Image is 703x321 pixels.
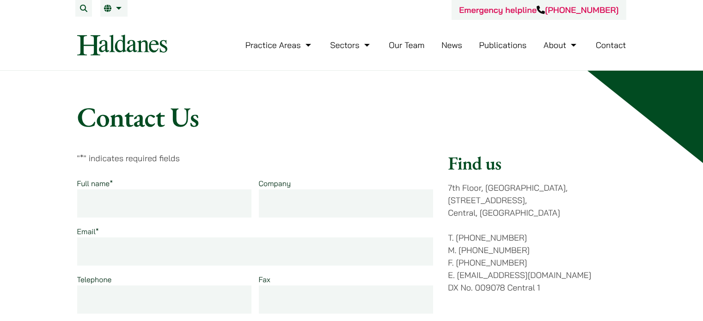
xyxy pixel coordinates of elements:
[479,40,527,50] a: Publications
[448,152,626,174] h2: Find us
[448,231,626,294] p: T. [PHONE_NUMBER] M. [PHONE_NUMBER] F. [PHONE_NUMBER] E. [EMAIL_ADDRESS][DOMAIN_NAME] DX No. 0090...
[77,179,113,188] label: Full name
[77,35,167,55] img: Logo of Haldanes
[330,40,372,50] a: Sectors
[77,100,626,133] h1: Contact Us
[77,152,434,164] p: " " indicates required fields
[77,227,99,236] label: Email
[544,40,579,50] a: About
[448,182,626,219] p: 7th Floor, [GEOGRAPHIC_DATA], [STREET_ADDRESS], Central, [GEOGRAPHIC_DATA]
[259,179,291,188] label: Company
[77,275,112,284] label: Telephone
[596,40,626,50] a: Contact
[441,40,462,50] a: News
[104,5,124,12] a: EN
[259,275,270,284] label: Fax
[459,5,618,15] a: Emergency helpline[PHONE_NUMBER]
[245,40,313,50] a: Practice Areas
[389,40,424,50] a: Our Team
